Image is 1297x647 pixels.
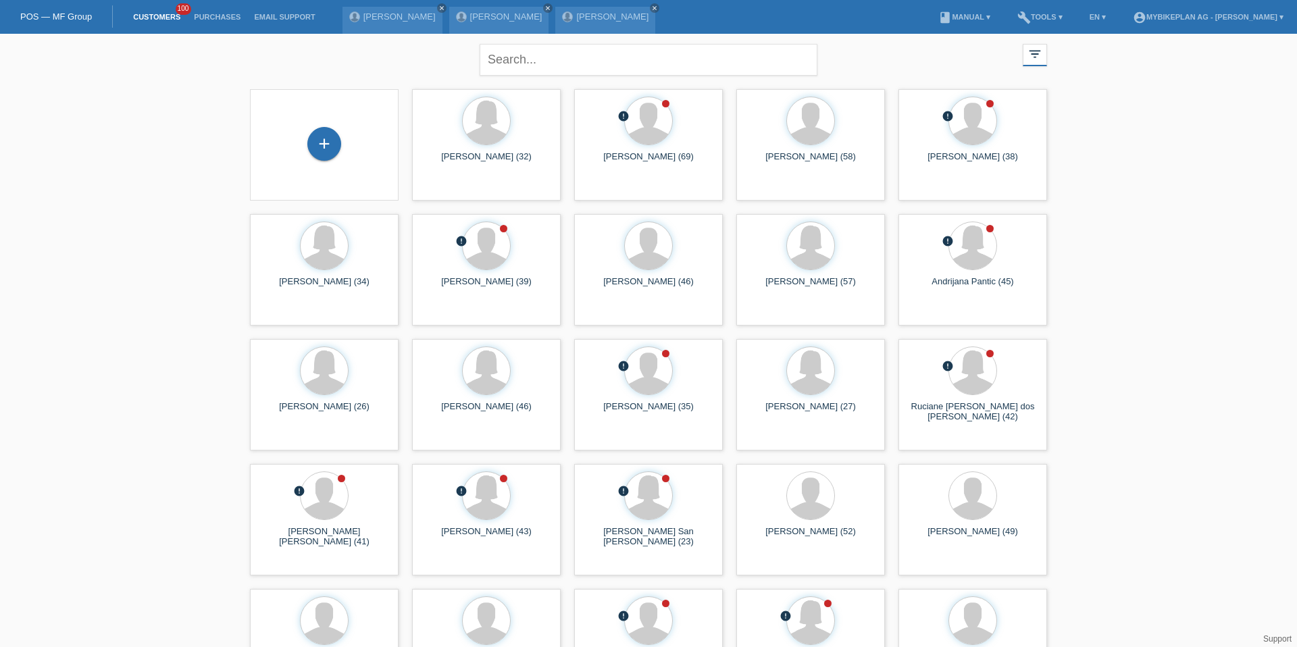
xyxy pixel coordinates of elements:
[942,360,954,374] div: unconfirmed, pending
[1083,13,1113,21] a: EN ▾
[617,360,630,374] div: unconfirmed, pending
[1133,11,1146,24] i: account_circle
[308,132,340,155] div: Add customer
[437,3,447,13] a: close
[909,526,1036,548] div: [PERSON_NAME] (49)
[942,110,954,124] div: unconfirmed, pending
[651,5,658,11] i: close
[909,401,1036,423] div: Ruciane [PERSON_NAME] dos [PERSON_NAME] (42)
[585,151,712,173] div: [PERSON_NAME] (69)
[1126,13,1290,21] a: account_circleMybikeplan AG - [PERSON_NAME] ▾
[576,11,648,22] a: [PERSON_NAME]
[423,401,550,423] div: [PERSON_NAME] (46)
[942,235,954,247] i: error
[747,276,874,298] div: [PERSON_NAME] (57)
[20,11,92,22] a: POS — MF Group
[261,526,388,548] div: [PERSON_NAME] [PERSON_NAME] (41)
[363,11,436,22] a: [PERSON_NAME]
[1263,634,1292,644] a: Support
[585,276,712,298] div: [PERSON_NAME] (46)
[187,13,247,21] a: Purchases
[909,276,1036,298] div: Andrijana Pantic (45)
[1011,13,1069,21] a: buildTools ▾
[938,11,952,24] i: book
[617,360,630,372] i: error
[176,3,192,15] span: 100
[942,235,954,249] div: unconfirmed, pending
[1027,47,1042,61] i: filter_list
[909,151,1036,173] div: [PERSON_NAME] (38)
[585,526,712,548] div: [PERSON_NAME] San [PERSON_NAME] (23)
[544,5,551,11] i: close
[423,276,550,298] div: [PERSON_NAME] (39)
[455,485,467,497] i: error
[423,526,550,548] div: [PERSON_NAME] (43)
[261,276,388,298] div: [PERSON_NAME] (34)
[585,401,712,423] div: [PERSON_NAME] (35)
[617,485,630,499] div: unconfirmed, pending
[438,5,445,11] i: close
[747,526,874,548] div: [PERSON_NAME] (52)
[423,151,550,173] div: [PERSON_NAME] (32)
[617,485,630,497] i: error
[617,110,630,122] i: error
[126,13,187,21] a: Customers
[617,610,630,624] div: unconfirmed, pending
[293,485,305,499] div: unconfirmed, pending
[932,13,997,21] a: bookManual ▾
[293,485,305,497] i: error
[247,13,322,21] a: Email Support
[455,235,467,249] div: unconfirmed, pending
[780,610,792,622] i: error
[1017,11,1031,24] i: build
[470,11,542,22] a: [PERSON_NAME]
[543,3,553,13] a: close
[747,151,874,173] div: [PERSON_NAME] (58)
[942,110,954,122] i: error
[261,401,388,423] div: [PERSON_NAME] (26)
[650,3,659,13] a: close
[747,401,874,423] div: [PERSON_NAME] (27)
[455,485,467,499] div: unconfirmed, pending
[455,235,467,247] i: error
[942,360,954,372] i: error
[617,610,630,622] i: error
[780,610,792,624] div: unconfirmed, pending
[617,110,630,124] div: unconfirmed, pending
[480,44,817,76] input: Search...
